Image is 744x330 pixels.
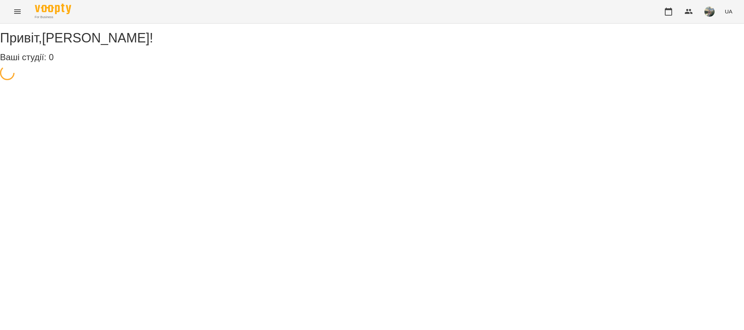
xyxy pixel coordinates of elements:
img: Voopty Logo [35,4,71,14]
span: For Business [35,15,71,20]
span: UA [725,8,732,15]
span: 0 [49,52,53,62]
img: 3ee4fd3f6459422412234092ea5b7c8e.jpg [704,7,715,17]
button: Menu [9,3,26,20]
button: UA [722,5,735,18]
